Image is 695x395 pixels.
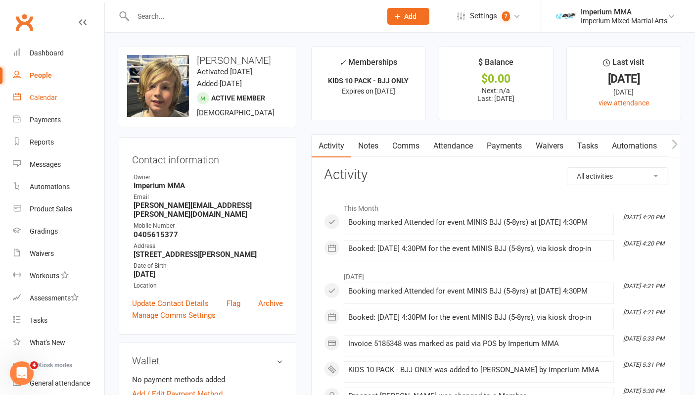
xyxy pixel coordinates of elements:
i: [DATE] 4:20 PM [623,240,664,247]
span: 4 [30,361,38,369]
i: ✓ [339,58,346,67]
a: Tasks [570,135,605,157]
div: Imperium MMA [581,7,667,16]
div: Last visit [603,56,645,74]
span: [DEMOGRAPHIC_DATA] [197,108,275,117]
time: Activated [DATE] [197,67,252,76]
a: Comms [385,135,426,157]
span: Add [405,12,417,20]
span: 7 [502,11,510,21]
div: Booking marked Attended for event MINIS BJJ (5-8yrs) at [DATE] 4:30PM [348,218,609,227]
div: Assessments [30,294,79,302]
a: Waivers [13,243,104,265]
a: Waivers [529,135,570,157]
div: Messages [30,160,61,168]
div: $ Balance [479,56,514,74]
a: Update Contact Details [132,297,209,309]
strong: 0405615377 [134,230,283,239]
div: Email [134,193,283,202]
div: Tasks [30,316,47,324]
i: [DATE] 4:21 PM [623,283,664,290]
a: Archive [258,297,283,309]
div: [DATE] [576,74,672,84]
a: Messages [13,153,104,176]
button: Add [387,8,429,25]
div: Mobile Number [134,221,283,231]
i: [DATE] 5:30 PM [623,388,664,395]
li: This Month [324,198,668,214]
iframe: Intercom live chat [10,361,34,385]
div: Waivers [30,249,54,257]
li: [DATE] [324,266,668,282]
div: Location [134,281,283,291]
a: Automations [605,135,664,157]
a: Dashboard [13,42,104,64]
a: What's New [13,332,104,354]
div: [DATE] [576,87,672,98]
img: thumb_image1639376871.png [556,6,576,26]
div: Reports [30,138,54,146]
h3: [PERSON_NAME] [127,55,288,66]
a: Product Sales [13,198,104,220]
div: Address [134,242,283,251]
div: KIDS 10 PACK - BJJ ONLY was added to [PERSON_NAME] by Imperium MMA [348,366,609,374]
h3: Contact information [132,150,283,165]
a: Manage Comms Settings [132,309,216,321]
a: Notes [351,135,385,157]
img: image1753342245.png [127,55,189,117]
a: Gradings [13,220,104,243]
div: Workouts [30,272,59,280]
input: Search... [130,9,374,23]
h3: Wallet [132,355,283,366]
strong: [PERSON_NAME][EMAIL_ADDRESS][PERSON_NAME][DOMAIN_NAME] [134,201,283,219]
p: Next: n/a Last: [DATE] [448,87,544,102]
div: Date of Birth [134,261,283,271]
a: Tasks [13,309,104,332]
a: People [13,64,104,87]
div: Dashboard [30,49,64,57]
strong: Imperium MMA [134,181,283,190]
div: Gradings [30,227,58,235]
div: People [30,71,52,79]
i: [DATE] 4:20 PM [623,214,664,221]
i: [DATE] 4:21 PM [623,309,664,316]
span: Expires on [DATE] [342,87,395,95]
a: Calendar [13,87,104,109]
li: No payment methods added [132,374,283,386]
a: view attendance [599,99,649,107]
div: Imperium Mixed Martial Arts [581,16,667,25]
a: Flag [227,297,240,309]
a: General attendance kiosk mode [13,372,104,395]
strong: [STREET_ADDRESS][PERSON_NAME] [134,250,283,259]
div: Owner [134,173,283,182]
div: What's New [30,339,65,346]
a: Automations [13,176,104,198]
a: Assessments [13,287,104,309]
a: Payments [13,109,104,131]
div: General attendance [30,379,90,387]
span: Settings [470,5,497,27]
a: Payments [480,135,529,157]
i: [DATE] 5:31 PM [623,361,664,368]
i: [DATE] 5:33 PM [623,335,664,342]
a: Attendance [426,135,480,157]
strong: KIDS 10 PACK - BJJ ONLY [328,77,409,85]
a: Workouts [13,265,104,287]
a: Activity [312,135,351,157]
a: Reports [13,131,104,153]
strong: [DATE] [134,270,283,279]
span: Active member [211,94,265,102]
div: Automations [30,183,70,191]
div: Calendar [30,94,57,101]
div: Invoice 5185348 was marked as paid via POS by Imperium MMA [348,340,609,348]
div: $0.00 [448,74,544,84]
div: Product Sales [30,205,72,213]
div: Booked: [DATE] 4:30PM for the event MINIS BJJ (5-8yrs), via kiosk drop-in [348,313,609,322]
div: Payments [30,116,61,124]
div: Booked: [DATE] 4:30PM for the event MINIS BJJ (5-8yrs), via kiosk drop-in [348,245,609,253]
div: Booking marked Attended for event MINIS BJJ (5-8yrs) at [DATE] 4:30PM [348,287,609,296]
time: Added [DATE] [197,79,242,88]
h3: Activity [324,167,668,183]
a: Clubworx [12,10,37,35]
div: Memberships [339,56,397,74]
